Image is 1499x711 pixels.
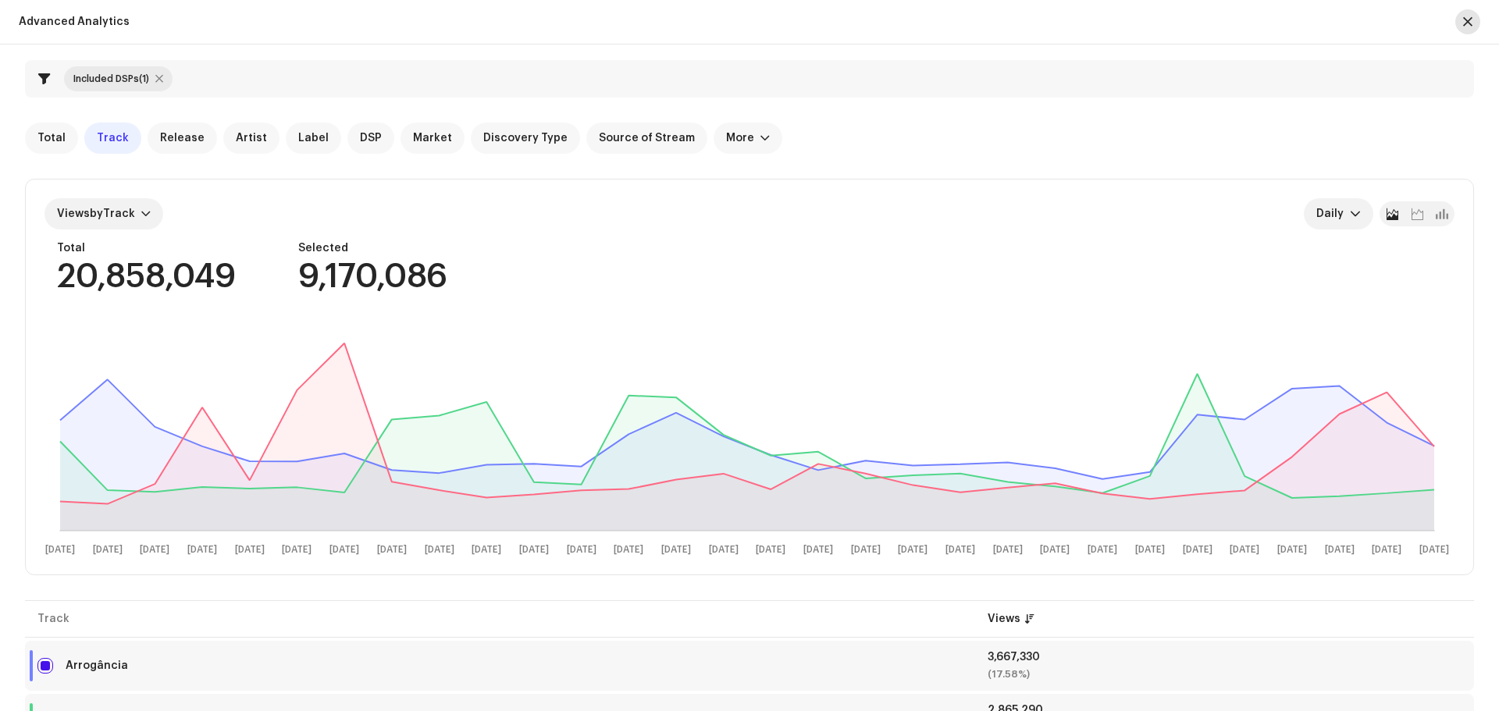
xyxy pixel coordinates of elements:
[377,545,407,555] text: [DATE]
[599,132,695,144] span: Source of Stream
[298,242,447,254] div: Selected
[1350,198,1361,229] div: dropdown trigger
[988,669,1462,680] div: (17.58%)
[803,545,833,555] text: [DATE]
[756,545,785,555] text: [DATE]
[614,545,643,555] text: [DATE]
[709,545,739,555] text: [DATE]
[1230,545,1259,555] text: [DATE]
[988,652,1462,663] div: 3,667,330
[726,132,754,144] div: More
[1325,545,1355,555] text: [DATE]
[483,132,568,144] span: Discovery Type
[1372,545,1401,555] text: [DATE]
[1277,545,1307,555] text: [DATE]
[235,545,265,555] text: [DATE]
[282,545,312,555] text: [DATE]
[236,132,267,144] span: Artist
[519,545,549,555] text: [DATE]
[945,545,975,555] text: [DATE]
[567,545,596,555] text: [DATE]
[329,545,359,555] text: [DATE]
[1135,545,1165,555] text: [DATE]
[1040,545,1070,555] text: [DATE]
[1316,198,1350,229] span: Daily
[472,545,501,555] text: [DATE]
[1088,545,1117,555] text: [DATE]
[413,132,452,144] span: Market
[851,545,881,555] text: [DATE]
[993,545,1023,555] text: [DATE]
[1419,545,1449,555] text: [DATE]
[425,545,454,555] text: [DATE]
[661,545,691,555] text: [DATE]
[1183,545,1212,555] text: [DATE]
[898,545,928,555] text: [DATE]
[360,132,382,144] span: DSP
[298,132,329,144] span: Label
